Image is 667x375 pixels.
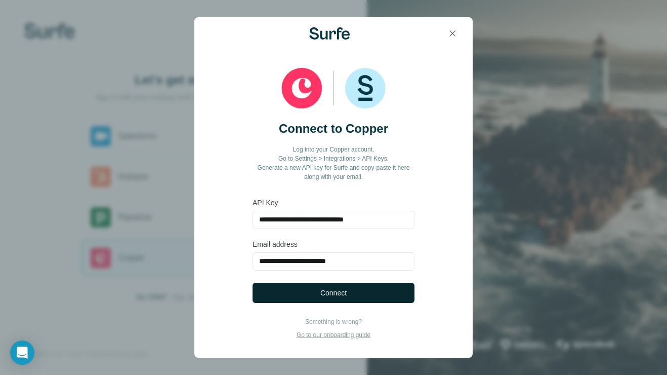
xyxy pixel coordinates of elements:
img: Copper and Surfe logos [281,68,386,108]
label: Email address [253,239,414,249]
div: Open Intercom Messenger [10,341,34,365]
h2: Connect to Copper [279,121,388,137]
button: Connect [253,283,414,303]
span: Connect [320,288,347,298]
p: Go to our onboarding guide [297,330,370,340]
label: API Key [253,198,414,208]
p: Log into your Copper account. Go to Settings > Integrations > API Keys. Generate a new API key fo... [253,145,414,181]
img: Surfe Logo [309,27,350,40]
p: Something is wrong? [297,317,370,326]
